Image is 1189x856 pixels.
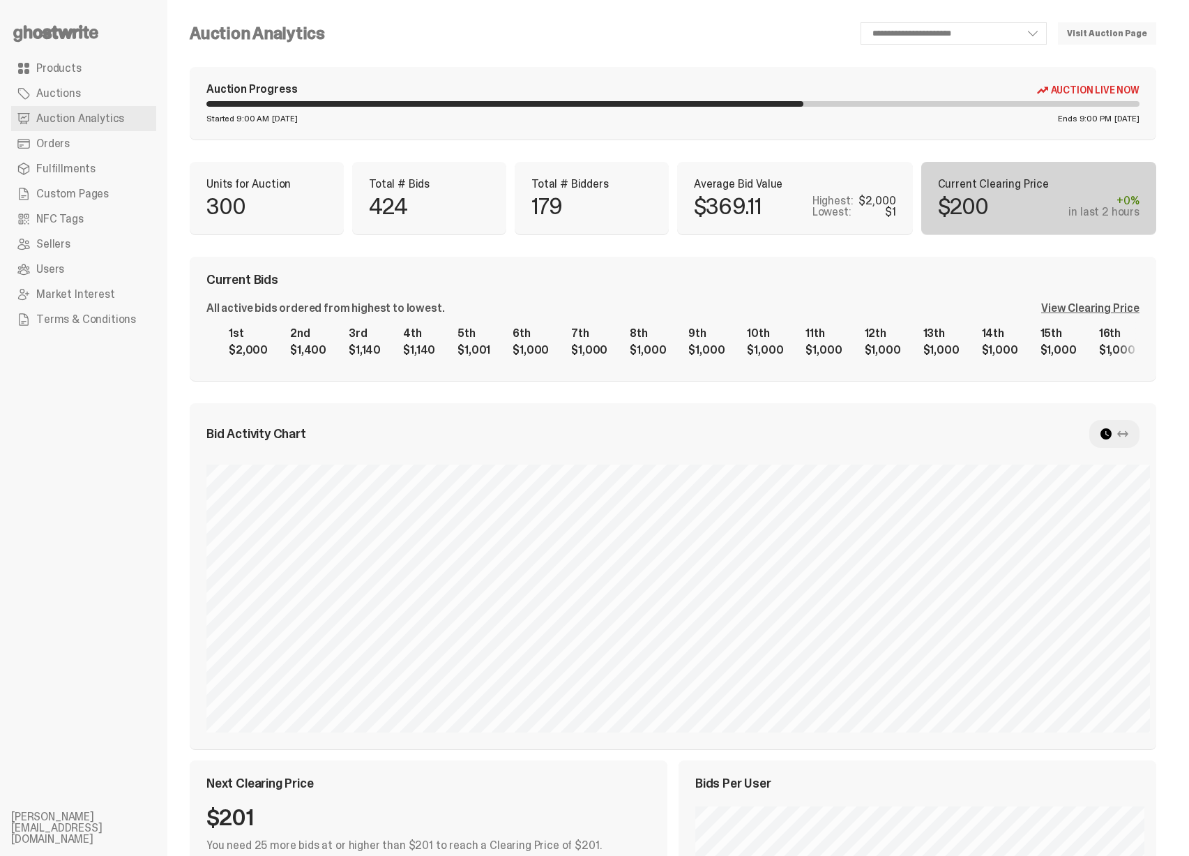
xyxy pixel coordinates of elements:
a: Orders [11,131,156,156]
div: +0% [1068,195,1139,207]
div: $201 [206,806,651,829]
div: $1,000 [688,345,725,356]
div: in last 2 hours [1068,207,1139,218]
span: Current Bids [206,273,278,286]
a: Custom Pages [11,181,156,207]
span: NFC Tags [36,213,84,225]
span: Custom Pages [36,188,109,200]
div: 7th [571,328,607,339]
span: Users [36,264,64,275]
span: Market Interest [36,289,115,300]
div: 5th [457,328,490,339]
div: $1,400 [290,345,326,356]
div: $1,000 [982,345,1018,356]
span: Started 9:00 AM [206,114,269,123]
div: $2,000 [229,345,268,356]
div: 1st [229,328,268,339]
p: 300 [206,195,246,218]
div: $1,000 [865,345,901,356]
div: 12th [865,328,901,339]
div: 9th [688,328,725,339]
div: $1,000 [513,345,549,356]
p: Total # Bids [369,179,490,190]
a: Terms & Conditions [11,307,156,332]
div: View Clearing Price [1041,303,1139,314]
a: Auction Analytics [11,106,156,131]
a: Market Interest [11,282,156,307]
span: Auctions [36,88,81,99]
span: Fulfillments [36,163,96,174]
div: Auction Progress [206,84,297,96]
div: 3rd [349,328,381,339]
div: $1,000 [923,345,960,356]
span: [DATE] [272,114,297,123]
div: $1,140 [349,345,381,356]
div: 11th [805,328,842,339]
p: 179 [531,195,563,218]
div: 15th [1040,328,1077,339]
p: 424 [369,195,408,218]
div: $1,000 [571,345,607,356]
div: $1 [885,207,896,218]
li: [PERSON_NAME][EMAIL_ADDRESS][DOMAIN_NAME] [11,811,179,845]
p: Total # Bidders [531,179,652,190]
div: $1,000 [1099,345,1135,356]
div: $1,000 [630,345,666,356]
span: Terms & Conditions [36,314,136,325]
div: $1,140 [403,345,435,356]
div: 13th [923,328,960,339]
span: Products [36,63,82,74]
span: [DATE] [1114,114,1139,123]
div: $1,000 [805,345,842,356]
span: Bid Activity Chart [206,428,306,440]
span: Auction Analytics [36,113,124,124]
span: Sellers [36,239,70,250]
div: 4th [403,328,435,339]
a: Products [11,56,156,81]
p: Lowest: [812,207,851,218]
a: NFC Tags [11,207,156,232]
p: $200 [938,195,989,218]
span: Ends 9:00 PM [1058,114,1112,123]
p: Current Clearing Price [938,179,1140,190]
div: 8th [630,328,666,339]
a: Auctions [11,81,156,106]
div: $1,000 [1040,345,1077,356]
div: 16th [1099,328,1135,339]
p: $369.11 [694,195,762,218]
a: Fulfillments [11,156,156,181]
div: 2nd [290,328,326,339]
p: Average Bid Value [694,179,896,190]
a: Visit Auction Page [1058,22,1156,45]
div: All active bids ordered from highest to lowest. [206,303,444,314]
div: 14th [982,328,1018,339]
div: $1,001 [457,345,490,356]
div: $1,000 [747,345,783,356]
p: Highest: [812,195,854,207]
div: 6th [513,328,549,339]
p: Units for Auction [206,179,327,190]
div: 10th [747,328,783,339]
div: $2,000 [858,195,895,207]
span: Orders [36,138,70,149]
p: You need 25 more bids at or higher than $201 to reach a Clearing Price of $201. [206,840,651,851]
h4: Auction Analytics [190,25,325,42]
span: Bids Per User [695,777,771,790]
a: Users [11,257,156,282]
a: Sellers [11,232,156,257]
span: Next Clearing Price [206,777,314,790]
span: Auction Live Now [1051,84,1139,96]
